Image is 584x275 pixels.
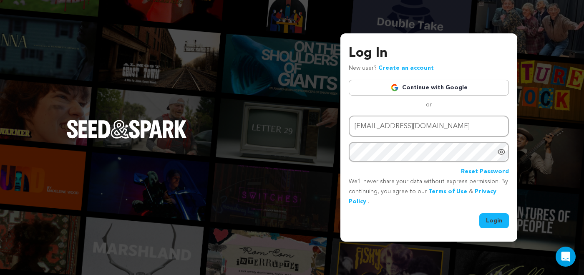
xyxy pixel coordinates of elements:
[556,247,576,267] div: Open Intercom Messenger
[349,189,496,204] a: Privacy Policy
[349,63,434,73] p: New user?
[421,101,437,109] span: or
[479,213,509,228] button: Login
[390,83,399,92] img: Google logo
[497,148,506,156] a: Show password as plain text. Warning: this will display your password on the screen.
[349,116,509,137] input: Email address
[378,65,434,71] a: Create an account
[461,167,509,177] a: Reset Password
[67,120,187,155] a: Seed&Spark Homepage
[349,80,509,96] a: Continue with Google
[349,177,509,207] p: We’ll never share your data without express permission. By continuing, you agree to our & .
[67,120,187,138] img: Seed&Spark Logo
[428,189,467,194] a: Terms of Use
[349,43,509,63] h3: Log In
